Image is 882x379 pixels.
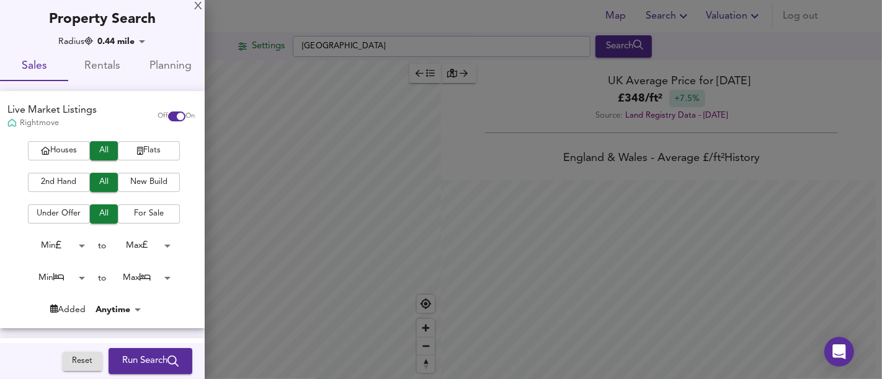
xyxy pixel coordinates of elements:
[34,144,84,158] span: Houses
[76,57,129,76] span: Rentals
[7,118,17,129] img: Rightmove
[50,303,86,316] div: Added
[107,268,175,287] div: Max
[118,204,180,224] button: For Sale
[99,272,107,284] div: to
[144,57,197,76] span: Planning
[122,353,179,369] span: Run Search
[7,118,97,129] div: Rightmove
[34,175,84,189] span: 2nd Hand
[69,354,96,368] span: Reset
[21,236,89,255] div: Min
[107,236,175,255] div: Max
[28,204,90,224] button: Under Offer
[124,144,174,158] span: Flats
[118,141,180,160] button: Flats
[124,175,174,189] span: New Build
[28,141,90,160] button: Houses
[58,35,93,48] div: Radius
[63,352,102,371] button: Reset
[34,207,84,221] span: Under Offer
[90,204,118,224] button: All
[185,111,195,121] span: On
[21,268,89,287] div: Min
[28,173,90,192] button: 2nd Hand
[96,144,112,158] span: All
[96,175,112,189] span: All
[109,348,192,374] button: Run Search
[124,207,174,221] span: For Sale
[194,2,202,11] div: X
[96,207,112,221] span: All
[90,141,118,160] button: All
[99,240,107,252] div: to
[90,173,118,192] button: All
[92,303,145,316] div: Anytime
[7,103,97,118] div: Live Market Listings
[7,57,61,76] span: Sales
[158,111,168,121] span: Off
[118,173,180,192] button: New Build
[824,337,854,367] div: Open Intercom Messenger
[94,35,149,48] div: 0.44 mile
